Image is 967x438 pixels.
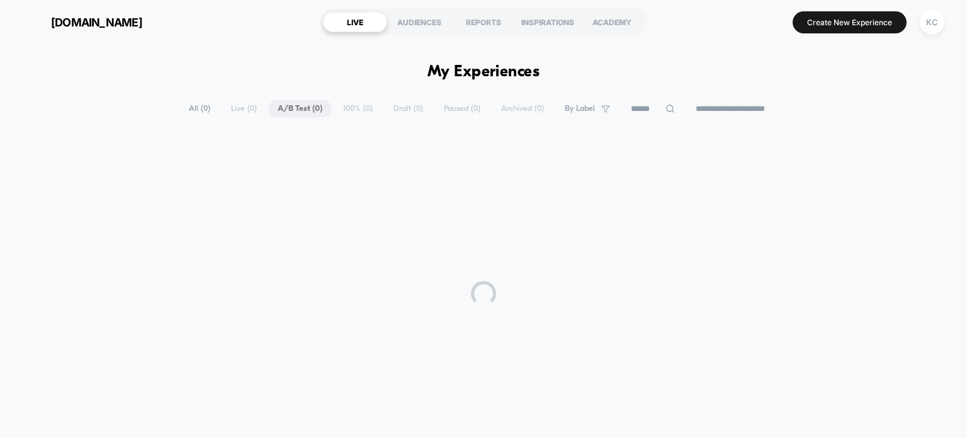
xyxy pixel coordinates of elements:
div: REPORTS [451,12,516,32]
h1: My Experiences [427,63,540,81]
div: INSPIRATIONS [516,12,580,32]
div: LIVE [323,12,387,32]
span: By Label [565,104,595,113]
span: All ( 0 ) [179,100,220,117]
div: AUDIENCES [387,12,451,32]
span: [DOMAIN_NAME] [51,16,142,29]
div: ACADEMY [580,12,644,32]
button: Create New Experience [793,11,907,33]
button: KC [916,9,948,35]
button: [DOMAIN_NAME] [19,12,146,32]
div: KC [920,10,944,35]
